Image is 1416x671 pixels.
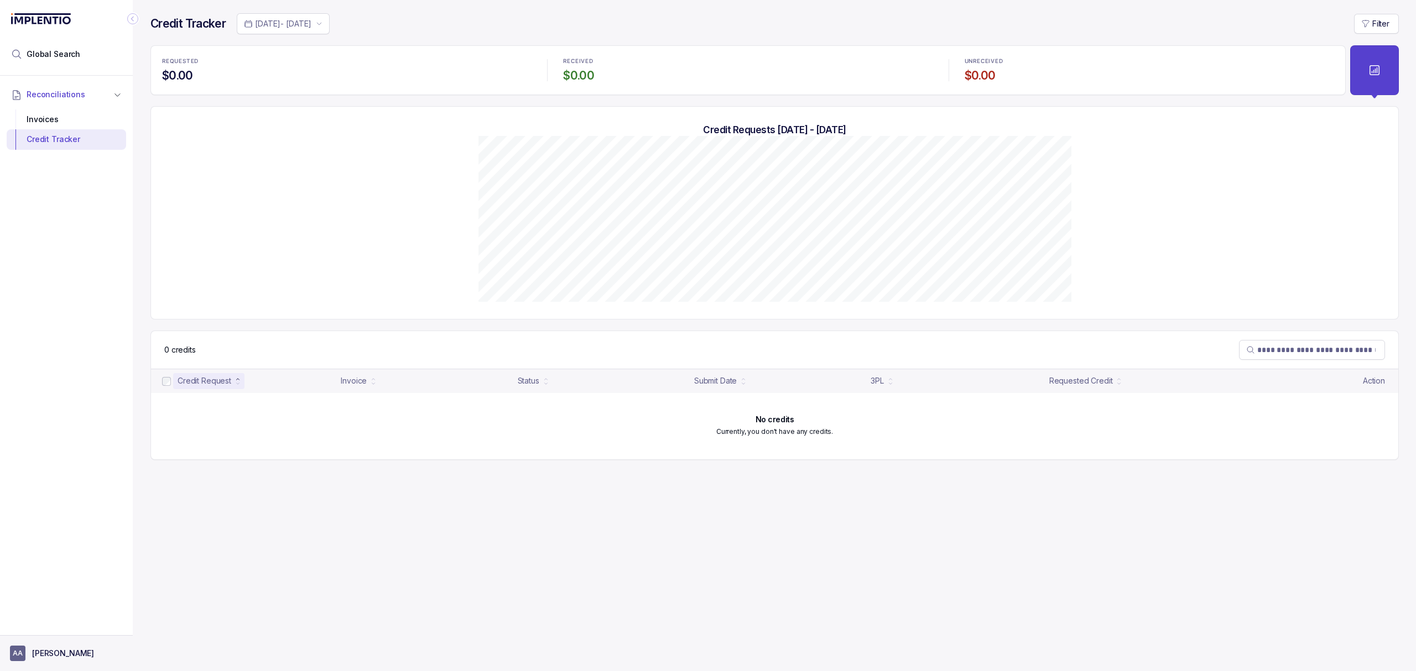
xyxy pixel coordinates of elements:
search: Date Range Picker [244,18,311,29]
button: Filter [1354,14,1399,34]
p: Currently, you don't have any credits. [716,426,833,437]
h6: No credits [756,415,794,424]
button: Reconciliations [7,82,126,107]
div: Requested Credit [1049,375,1113,386]
div: Invoices [15,109,117,129]
div: Collapse Icon [126,12,139,25]
div: Credit Tracker [15,129,117,149]
button: Date Range Picker [237,13,330,34]
p: [PERSON_NAME] [32,648,94,659]
li: Statistic UNRECEIVED [958,50,1341,90]
span: User initials [10,646,25,661]
h4: $0.00 [563,68,933,83]
p: Filter [1372,18,1389,29]
nav: Table Control [151,331,1398,369]
span: Reconciliations [27,89,85,100]
h4: Credit Tracker [150,16,226,32]
h5: Credit Requests [DATE] - [DATE] [169,124,1381,136]
li: Statistic RECEIVED [556,50,939,90]
input: checkbox-checkbox-all [162,377,171,386]
div: Status [518,375,539,386]
p: Action [1363,375,1385,386]
span: Global Search [27,49,80,60]
div: Reconciliations [7,107,126,152]
ul: Statistic Highlights [150,45,1346,95]
h4: $0.00 [162,68,532,83]
search: Table Search Bar [1239,340,1385,360]
button: User initials[PERSON_NAME] [10,646,123,661]
div: Credit Request [178,375,231,386]
p: RECEIVED [563,58,593,65]
div: Submit Date [694,375,737,386]
p: 0 credits [164,344,196,355]
div: 3PL [871,375,884,386]
p: UNRECEIVED [965,58,1003,65]
p: [DATE] - [DATE] [255,18,311,29]
li: Statistic REQUESTED [155,50,538,90]
div: Invoice [341,375,367,386]
p: REQUESTED [162,58,199,65]
h4: $0.00 [965,68,1334,83]
div: Remaining page entries [164,344,196,355]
